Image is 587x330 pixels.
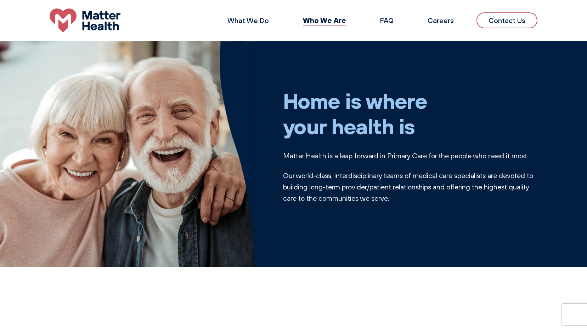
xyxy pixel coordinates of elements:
p: Matter Health is a leap forward in Primary Care for the people who need it most. [283,150,538,161]
p: Our world-class, interdisciplinary teams of medical care specialists are devoted to building long... [283,170,538,204]
a: Who We Are [303,16,346,25]
a: Careers [428,16,454,25]
a: Contact Us [476,12,537,28]
a: FAQ [380,16,394,25]
h1: Home is where your health is [283,88,538,139]
a: What We Do [227,16,269,25]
